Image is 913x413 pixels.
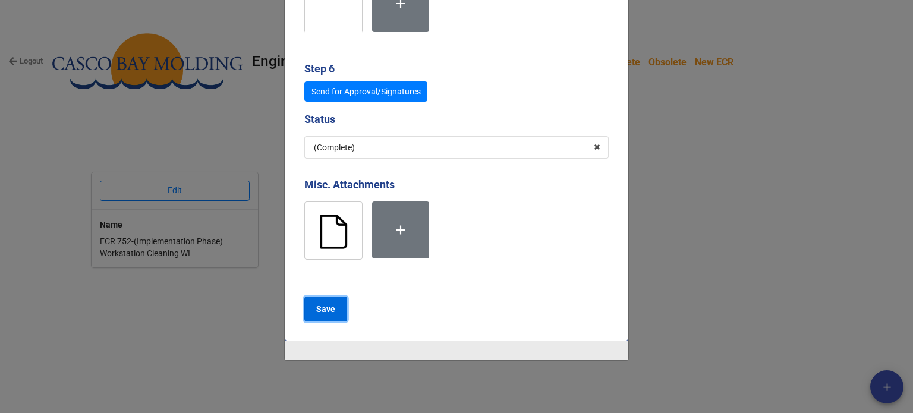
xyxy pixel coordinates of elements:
div: (Complete) [314,143,355,152]
button: Save [304,297,347,321]
label: Status [304,111,335,128]
b: Step 6 [304,62,335,75]
div: 14-169 Training Rev 1.pdf [304,201,372,269]
a: Send for Approval/Signatures [304,81,427,102]
label: Misc. Attachments [304,176,395,193]
img: empty_file_icon-icons.com_72420.png [305,202,362,259]
b: Save [316,303,335,316]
